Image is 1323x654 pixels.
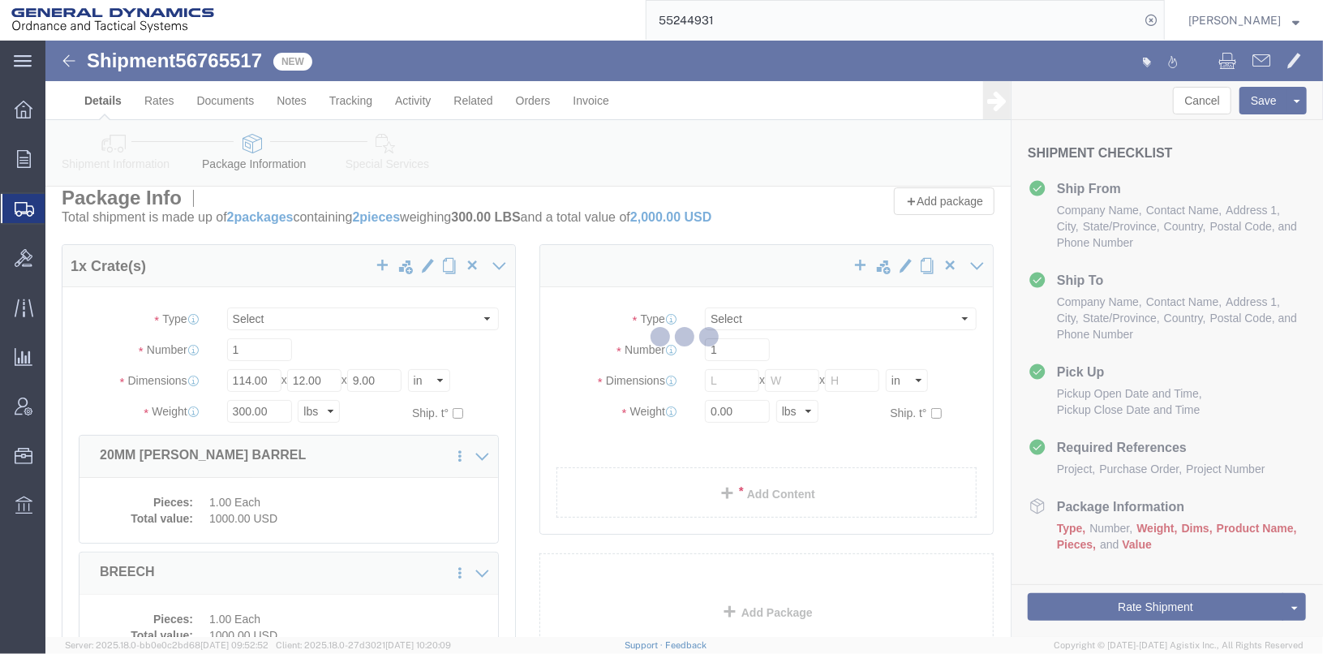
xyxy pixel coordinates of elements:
[625,640,665,650] a: Support
[1188,11,1281,29] span: Tim Schaffer
[1188,11,1300,30] button: [PERSON_NAME]
[11,8,214,32] img: logo
[646,1,1140,40] input: Search for shipment number, reference number
[385,640,451,650] span: [DATE] 10:20:09
[1054,639,1304,652] span: Copyright © [DATE]-[DATE] Agistix Inc., All Rights Reserved
[200,640,268,650] span: [DATE] 09:52:52
[665,640,707,650] a: Feedback
[276,640,451,650] span: Client: 2025.18.0-27d3021
[65,640,268,650] span: Server: 2025.18.0-bb0e0c2bd68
